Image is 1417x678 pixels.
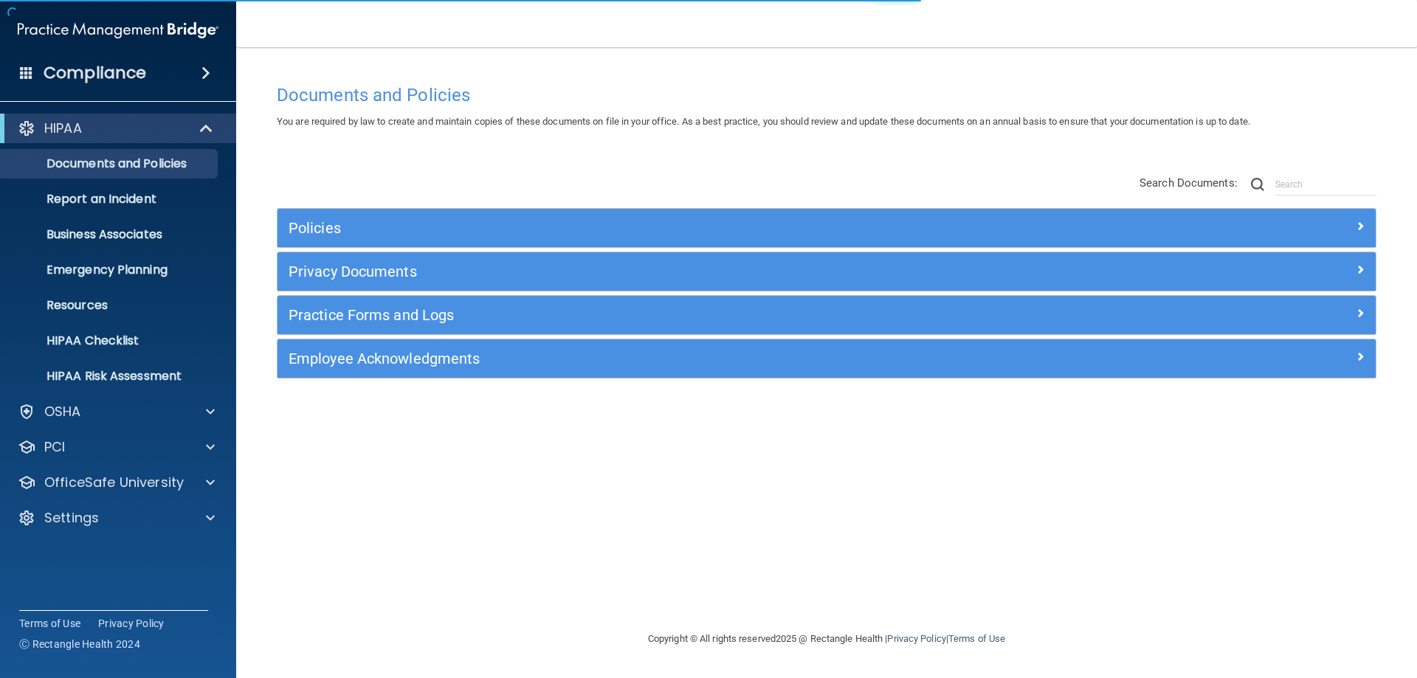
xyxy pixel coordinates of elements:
a: Terms of Use [19,616,80,631]
p: Documents and Policies [10,156,211,171]
p: Business Associates [10,227,211,242]
h4: Documents and Policies [277,86,1376,105]
img: ic-search.3b580494.png [1251,178,1264,191]
a: Settings [18,509,215,527]
a: Policies [289,216,1365,240]
a: Practice Forms and Logs [289,303,1365,327]
h5: Employee Acknowledgments [289,350,1090,367]
p: Report an Incident [10,192,211,207]
p: Resources [10,298,211,313]
p: HIPAA Risk Assessment [10,369,211,384]
h4: Compliance [44,63,146,83]
p: HIPAA [44,120,82,137]
span: Ⓒ Rectangle Health 2024 [19,637,140,651]
a: OSHA [18,403,215,421]
p: OfficeSafe University [44,474,184,491]
p: HIPAA Checklist [10,333,211,348]
p: OSHA [44,403,81,421]
a: HIPAA [18,120,214,137]
a: Privacy Documents [289,260,1365,283]
h5: Privacy Documents [289,263,1090,280]
a: Privacy Policy [887,633,945,644]
a: Terms of Use [948,633,1005,644]
span: You are required by law to create and maintain copies of these documents on file in your office. ... [277,116,1250,127]
h5: Practice Forms and Logs [289,307,1090,323]
p: PCI [44,438,65,456]
a: PCI [18,438,215,456]
img: PMB logo [18,15,218,45]
a: Privacy Policy [98,616,165,631]
span: Search Documents: [1140,176,1238,190]
a: OfficeSafe University [18,474,215,491]
input: Search [1275,173,1376,196]
p: Emergency Planning [10,263,211,277]
a: Employee Acknowledgments [289,347,1365,370]
p: Settings [44,509,99,527]
h5: Policies [289,220,1090,236]
div: Copyright © All rights reserved 2025 @ Rectangle Health | | [557,615,1096,663]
